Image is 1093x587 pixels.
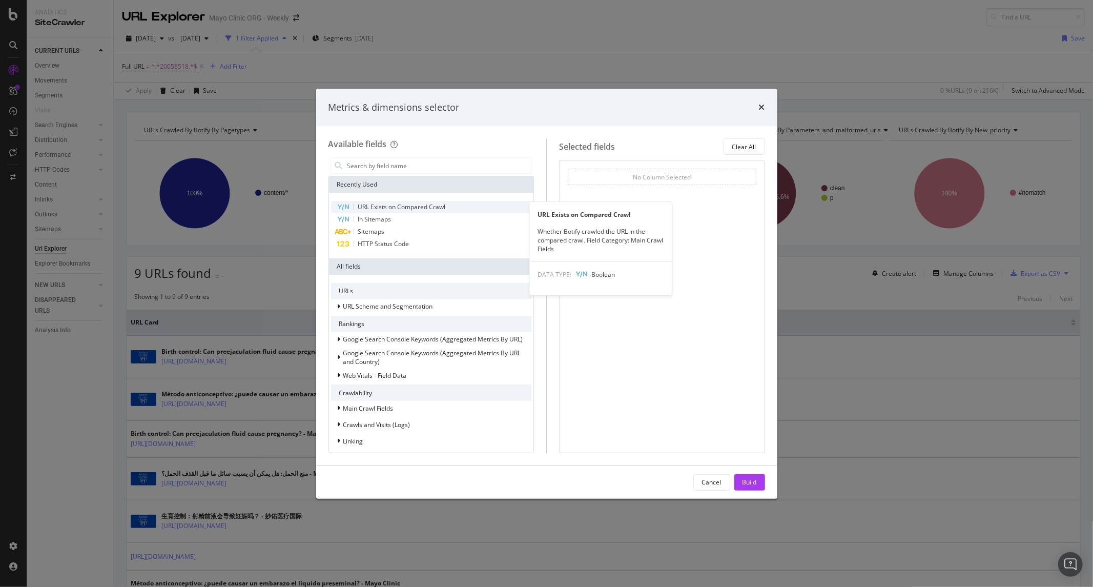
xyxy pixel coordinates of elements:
[343,404,394,413] span: Main Crawl Fields
[328,101,460,114] div: Metrics & dimensions selector
[358,227,385,236] span: Sitemaps
[343,437,363,446] span: Linking
[343,302,433,311] span: URL Scheme and Segmentation
[529,227,672,253] div: Whether Botify crawled the URL in the compared crawl. Field Category: Main Crawl Fields
[759,101,765,114] div: times
[329,258,534,275] div: All fields
[331,283,532,299] div: URLs
[743,478,757,487] div: Build
[343,371,407,380] span: Web Vitals - Field Data
[693,474,730,491] button: Cancel
[329,176,534,193] div: Recently Used
[734,474,765,491] button: Build
[633,173,691,181] div: No Column Selected
[331,316,532,332] div: Rankings
[331,384,532,401] div: Crawlability
[702,478,721,487] div: Cancel
[316,89,777,499] div: modal
[328,138,387,150] div: Available fields
[529,210,672,219] div: URL Exists on Compared Crawl
[732,143,756,151] div: Clear All
[358,215,391,224] span: In Sitemaps
[724,138,765,155] button: Clear All
[358,239,409,248] span: HTTP Status Code
[358,203,446,211] span: URL Exists on Compared Crawl
[538,270,571,279] span: DATA TYPE:
[343,335,523,343] span: Google Search Console Keywords (Aggregated Metrics By URL)
[346,158,532,173] input: Search by field name
[1058,552,1083,577] div: Open Intercom Messenger
[343,420,410,429] span: Crawls and Visits (Logs)
[591,270,615,279] span: Boolean
[343,349,521,366] span: Google Search Console Keywords (Aggregated Metrics By URL and Country)
[559,141,615,153] div: Selected fields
